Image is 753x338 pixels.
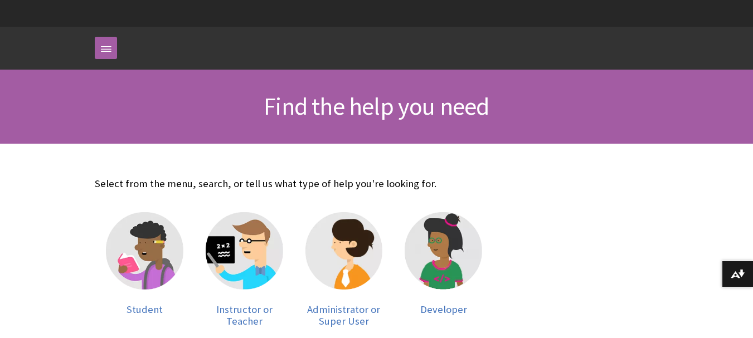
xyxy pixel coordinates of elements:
[106,212,183,290] img: Student
[264,91,489,121] span: Find the help you need
[420,303,467,316] span: Developer
[206,212,283,290] img: Instructor
[305,212,383,327] a: Administrator Administrator or Super User
[216,303,273,328] span: Instructor or Teacher
[106,212,183,327] a: Student Student
[305,212,383,290] img: Administrator
[307,303,380,328] span: Administrator or Super User
[405,212,482,327] a: Developer
[127,303,163,316] span: Student
[95,177,493,191] p: Select from the menu, search, or tell us what type of help you're looking for.
[206,212,283,327] a: Instructor Instructor or Teacher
